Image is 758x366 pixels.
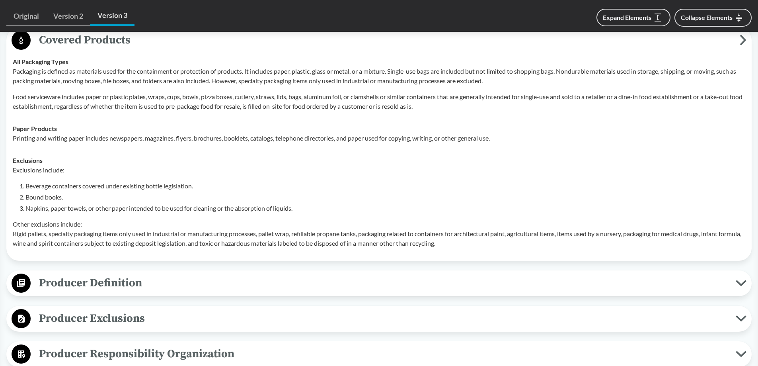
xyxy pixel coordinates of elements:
p: Printing and writing paper includes newspapers, magazines, flyers, brochures, booklets, catalogs,... [13,133,745,143]
p: Packaging is defined as materials used for the containment or protection of products. It includes... [13,67,745,86]
a: Version 2 [46,7,90,25]
button: Producer Exclusions [9,309,749,329]
li: Napkins, paper towels, or other paper intended to be used for cleaning or the absorption of liquids. [25,204,745,213]
span: Producer Exclusions [31,309,736,327]
strong: Exclusions [13,157,43,164]
a: Original [6,7,46,25]
p: Food serviceware includes paper or plastic plates, wraps, cups, bowls, pizza boxes, cutlery, stra... [13,92,745,111]
span: Producer Definition [31,274,736,292]
strong: Paper Products [13,125,57,132]
button: Producer Definition [9,273,749,294]
li: Beverage containers covered under existing bottle legislation. [25,181,745,191]
a: Version 3 [90,6,134,26]
span: Producer Responsibility Organization [31,345,736,363]
li: Bound books. [25,192,745,202]
strong: All Packaging Types [13,58,68,65]
button: Producer Responsibility Organization [9,344,749,364]
button: Covered Products [9,30,749,51]
button: Expand Elements [596,9,670,26]
span: Covered Products [31,31,740,49]
button: Collapse Elements [674,9,752,27]
p: Exclusions include: [13,165,745,175]
p: Other exclusions include: Rigid pallets, specialty packaging items only used in industrial or man... [13,219,745,248]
